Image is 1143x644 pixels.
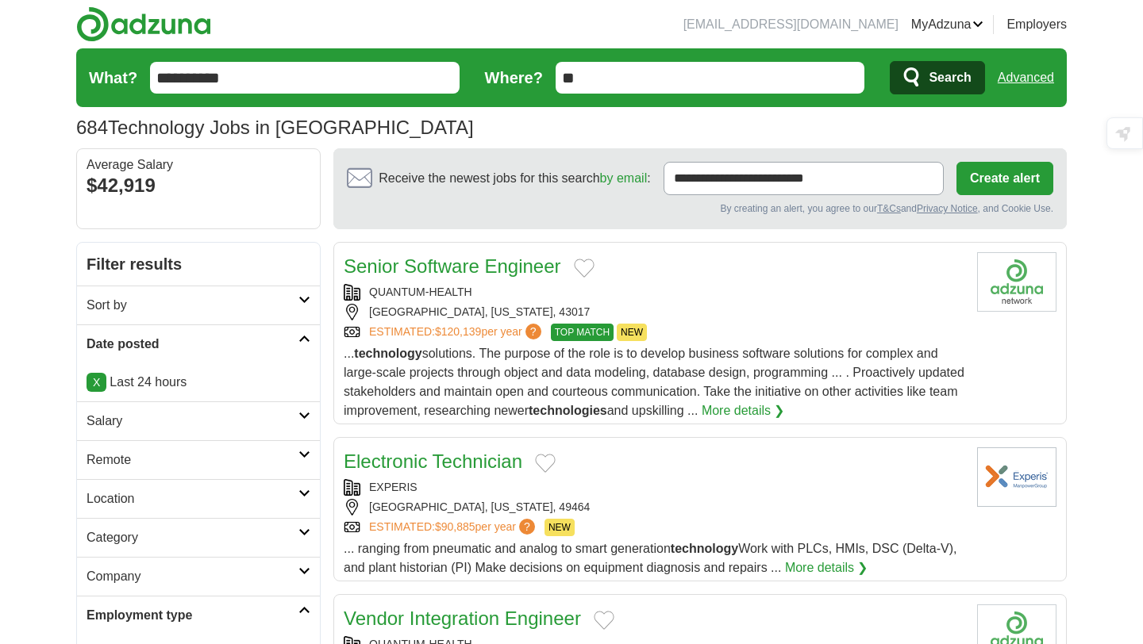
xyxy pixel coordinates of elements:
[890,61,984,94] button: Search
[671,542,738,555] strong: technology
[344,255,561,277] a: Senior Software Engineer
[435,325,481,338] span: $120,139
[87,450,298,470] h2: Remote
[435,520,475,533] span: $90,885
[1006,15,1067,34] a: Employers
[525,324,541,339] span: ?
[702,401,785,420] a: More details ❯
[519,519,535,535] span: ?
[929,62,971,94] span: Search
[617,324,647,341] span: NEW
[89,66,137,90] label: What?
[344,284,964,301] div: QUANTUM-HEALTH
[369,481,418,493] a: EXPERIS
[87,373,310,392] p: Last 24 hours
[344,347,964,417] span: ... solutions. The purpose of the role is to develop business software solutions for complex and ...
[594,611,614,630] button: Add to favorite jobs
[551,324,614,341] span: TOP MATCH
[344,450,522,472] a: Electronic Technician
[77,440,320,479] a: Remote
[77,286,320,324] a: Sort by
[977,252,1056,312] img: Company logo
[998,62,1054,94] a: Advanced
[369,324,545,341] a: ESTIMATED:$120,139per year?
[87,171,310,200] div: $42,919
[76,113,108,142] span: 684
[535,454,556,473] button: Add to favorite jobs
[911,15,984,34] a: MyAdzuna
[600,171,648,185] a: by email
[369,519,538,536] a: ESTIMATED:$90,885per year?
[877,203,901,214] a: T&Cs
[344,304,964,320] div: [GEOGRAPHIC_DATA], [US_STATE], 43017
[344,608,581,629] a: Vendor Integration Engineer
[87,489,298,508] h2: Location
[977,447,1056,507] img: Experis logo
[87,567,298,586] h2: Company
[87,606,298,625] h2: Employment type
[87,373,106,392] a: X
[347,201,1053,216] div: By creating an alert, you agree to our and , and Cookie Use.
[77,243,320,286] h2: Filter results
[77,518,320,557] a: Category
[683,15,899,34] li: [EMAIL_ADDRESS][DOMAIN_NAME]
[77,557,320,596] a: Company
[917,203,978,214] a: Privacy Notice
[76,6,211,42] img: Adzuna logo
[344,499,964,516] div: [GEOGRAPHIC_DATA], [US_STATE], 49464
[87,528,298,547] h2: Category
[77,479,320,518] a: Location
[574,259,595,278] button: Add to favorite jobs
[529,404,607,417] strong: technologies
[379,169,650,188] span: Receive the newest jobs for this search :
[77,596,320,634] a: Employment type
[956,162,1053,195] button: Create alert
[77,324,320,363] a: Date posted
[485,66,543,90] label: Where?
[87,159,310,171] div: Average Salary
[87,296,298,315] h2: Sort by
[545,519,575,536] span: NEW
[785,558,868,577] a: More details ❯
[76,117,474,138] h1: Technology Jobs in [GEOGRAPHIC_DATA]
[354,347,421,360] strong: technology
[87,335,298,354] h2: Date posted
[344,542,956,574] span: ... ranging from pneumatic and analog to smart generation Work with PLCs, HMIs, DSC (Delta-V), an...
[77,401,320,440] a: Salary
[87,412,298,431] h2: Salary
